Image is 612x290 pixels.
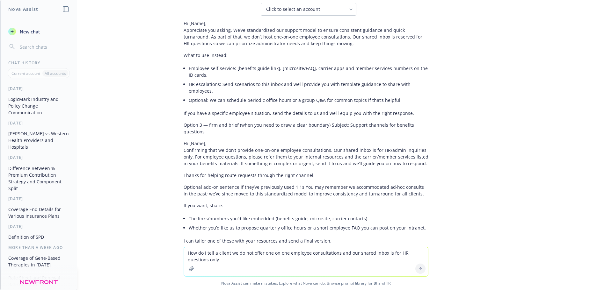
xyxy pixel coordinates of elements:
[1,60,77,66] div: Chat History
[18,42,69,51] input: Search chats
[184,20,428,47] p: Hi [Name], Appreciate you asking. We’ve standardized our support model to ensure consistent guida...
[374,280,377,286] a: BI
[6,232,72,242] button: Definition of SPD
[18,28,40,35] span: New chat
[189,80,428,95] li: HR escalations: Send scenarios to this inbox and we’ll provide you with template guidance to shar...
[6,128,72,152] button: [PERSON_NAME] vs Western Health Providers and Hospitals
[184,202,428,209] p: If you want, share:
[189,95,428,105] li: Optional: We can schedule periodic office hours or a group Q&A for common topics if that’s helpful.
[1,155,77,160] div: [DATE]
[1,120,77,126] div: [DATE]
[1,224,77,229] div: [DATE]
[1,245,77,250] div: More than a week ago
[189,223,428,232] li: Whether you’d like us to propose quarterly office hours or a short employee FAQ you can post on y...
[3,277,609,290] span: Nova Assist can make mistakes. Explore what Nova can do: Browse prompt library for and
[184,237,428,244] p: I can tailor one of these with your resources and send a final version.
[184,122,428,135] p: Option 3 — firm and brief (when you need to draw a clear boundary) Subject: Support channels for ...
[184,184,428,197] p: Optional add‑on sentence if they’ve previously used 1:1s You may remember we accommodated ad‑hoc ...
[11,71,40,76] p: Current account
[6,163,72,194] button: Difference Between % Premium Contribution Strategy and Component Split
[184,140,428,167] p: Hi [Name], Confirming that we don’t provide one‑on‑one employee consultations. Our shared inbox i...
[1,196,77,202] div: [DATE]
[386,280,391,286] a: TR
[6,253,72,270] button: Coverage of Gene-Based Therapies in [DATE]
[266,6,320,12] span: Click to select an account
[189,214,428,223] li: The links/numbers you’d like embedded (benefits guide, microsite, carrier contacts).
[6,94,72,118] button: LogicMark Industry and Policy Change Communication
[6,26,72,37] button: New chat
[1,86,77,91] div: [DATE]
[6,272,72,290] button: Rate Sheet and Renewal Rate Comparison
[261,3,356,16] button: Click to select an account
[184,52,428,59] p: What to use instead:
[184,172,428,179] p: Thanks for helping route requests through the right channel.
[6,204,72,221] button: Coverage End Details for Various Insurance Plans
[45,71,66,76] p: All accounts
[184,110,428,117] p: If you have a specific employee situation, send the details to us and we’ll equip you with the ri...
[189,64,428,80] li: Employee self‑service: [benefits guide link], [microsite/FAQ], carrier apps and member services n...
[8,6,38,12] h1: Nova Assist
